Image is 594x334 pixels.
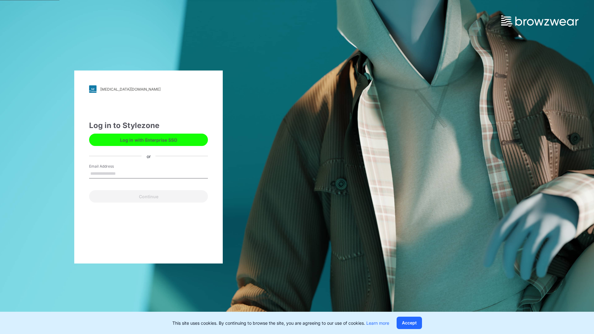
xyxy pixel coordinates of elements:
[89,164,132,169] label: Email Address
[366,320,389,326] a: Learn more
[89,85,208,93] a: [MEDICAL_DATA][DOMAIN_NAME]
[172,320,389,326] p: This site uses cookies. By continuing to browse the site, you are agreeing to our use of cookies.
[142,153,156,159] div: or
[501,15,579,27] img: browzwear-logo.73288ffb.svg
[397,317,422,329] button: Accept
[89,120,208,131] div: Log in to Stylezone
[89,85,97,93] img: svg+xml;base64,PHN2ZyB3aWR0aD0iMjgiIGhlaWdodD0iMjgiIHZpZXdCb3g9IjAgMCAyOCAyOCIgZmlsbD0ibm9uZSIgeG...
[100,87,161,92] div: [MEDICAL_DATA][DOMAIN_NAME]
[89,134,208,146] button: Log in with Enterprise SSO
